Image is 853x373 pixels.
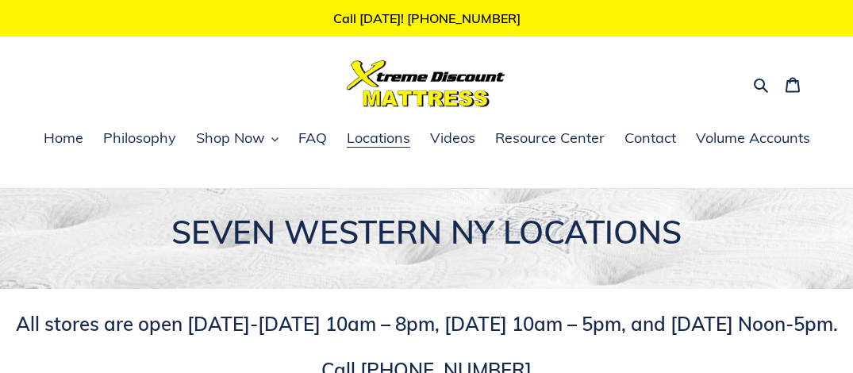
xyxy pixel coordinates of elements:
span: Contact [624,129,676,148]
a: Resource Center [487,127,613,151]
a: Videos [422,127,483,151]
span: Locations [347,129,410,148]
button: Shop Now [188,127,286,151]
a: FAQ [290,127,335,151]
img: Xtreme Discount Mattress [347,60,505,107]
a: Philosophy [95,127,184,151]
span: Resource Center [495,129,605,148]
a: Volume Accounts [688,127,818,151]
span: Home [44,129,83,148]
a: Contact [617,127,684,151]
a: Home [36,127,91,151]
span: FAQ [298,129,327,148]
span: SEVEN WESTERN NY LOCATIONS [171,212,682,252]
span: Philosophy [103,129,176,148]
span: Volume Accounts [696,129,810,148]
a: Locations [339,127,418,151]
span: Videos [430,129,475,148]
span: Shop Now [196,129,265,148]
